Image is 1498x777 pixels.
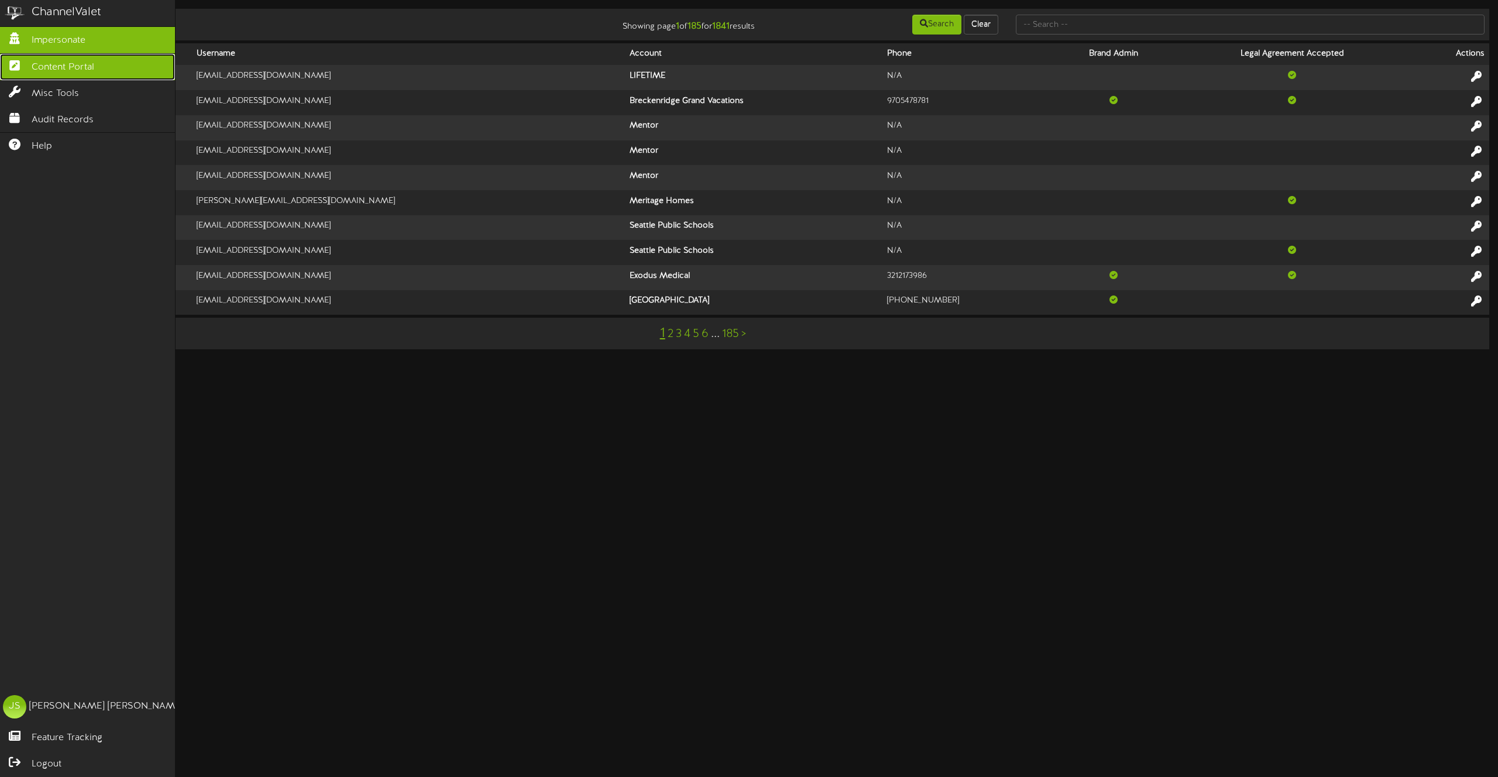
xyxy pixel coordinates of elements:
th: Mentor [625,115,882,140]
a: 4 [684,328,690,341]
a: 6 [702,328,709,341]
a: 185 [722,328,739,341]
strong: 1841 [712,21,730,32]
td: [PHONE_NUMBER] [882,290,1052,315]
td: [EMAIL_ADDRESS][DOMAIN_NAME] [192,215,625,240]
td: N/A [882,165,1052,190]
th: Actions [1410,43,1489,65]
th: Seattle Public Schools [625,215,882,240]
th: LIFETIME [625,65,882,90]
td: N/A [882,115,1052,140]
th: Username [192,43,625,65]
a: 3 [676,328,682,341]
td: N/A [882,190,1052,215]
span: Logout [32,758,61,771]
span: Help [32,140,52,153]
button: Search [912,15,961,35]
th: Breckenridge Grand Vacations [625,90,882,115]
th: Phone [882,43,1052,65]
a: > [741,328,746,341]
span: Audit Records [32,114,94,127]
th: Mentor [625,165,882,190]
button: Clear [964,15,998,35]
td: [EMAIL_ADDRESS][DOMAIN_NAME] [192,240,625,265]
td: [EMAIL_ADDRESS][DOMAIN_NAME] [192,265,625,290]
td: N/A [882,240,1052,265]
input: -- Search -- [1016,15,1485,35]
a: 2 [668,328,674,341]
td: [EMAIL_ADDRESS][DOMAIN_NAME] [192,290,625,315]
th: Brand Admin [1052,43,1174,65]
td: 9705478781 [882,90,1052,115]
td: [EMAIL_ADDRESS][DOMAIN_NAME] [192,65,625,90]
div: ChannelValet [32,4,101,21]
td: N/A [882,65,1052,90]
span: Feature Tracking [32,731,102,745]
th: [GEOGRAPHIC_DATA] [625,290,882,315]
td: N/A [882,140,1052,166]
td: 3212173986 [882,265,1052,290]
td: [EMAIL_ADDRESS][DOMAIN_NAME] [192,165,625,190]
strong: 185 [688,21,702,32]
div: JS [3,695,26,718]
th: Seattle Public Schools [625,240,882,265]
div: Showing page of for results [520,13,764,33]
td: N/A [882,215,1052,240]
th: Meritage Homes [625,190,882,215]
a: 5 [693,328,699,341]
a: 1 [660,326,665,341]
td: [EMAIL_ADDRESS][DOMAIN_NAME] [192,90,625,115]
div: [PERSON_NAME] [PERSON_NAME] [29,700,183,713]
td: [PERSON_NAME][EMAIL_ADDRESS][DOMAIN_NAME] [192,190,625,215]
a: ... [711,328,720,341]
strong: 1 [676,21,679,32]
span: Content Portal [32,61,94,74]
span: Misc Tools [32,87,79,101]
th: Mentor [625,140,882,166]
td: [EMAIL_ADDRESS][DOMAIN_NAME] [192,140,625,166]
span: Impersonate [32,34,85,47]
td: [EMAIL_ADDRESS][DOMAIN_NAME] [192,115,625,140]
th: Exodus Medical [625,265,882,290]
th: Account [625,43,882,65]
th: Legal Agreement Accepted [1174,43,1410,65]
